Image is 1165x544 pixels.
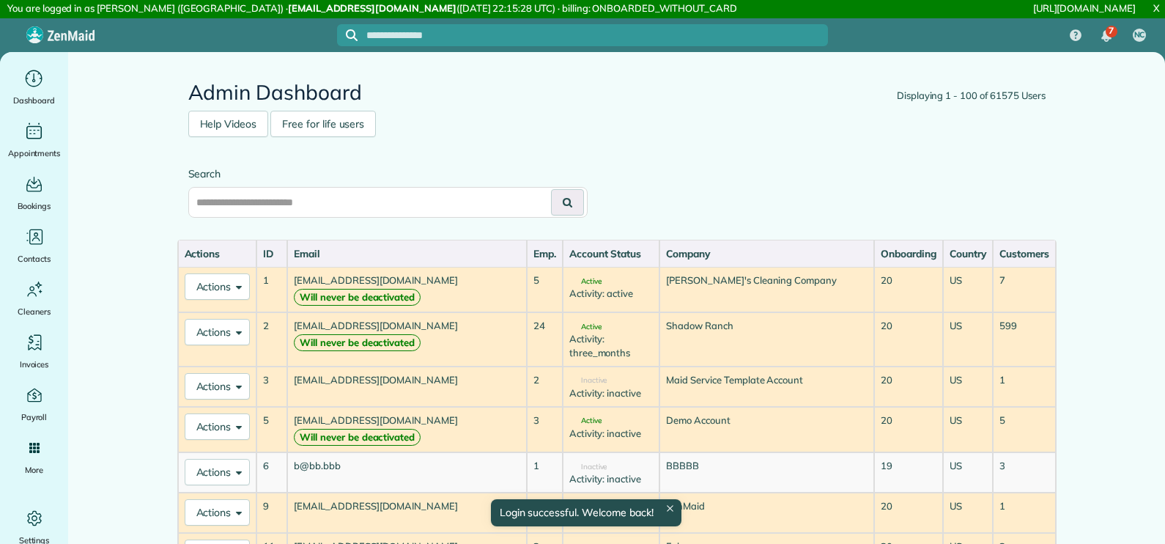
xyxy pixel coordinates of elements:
a: Bookings [6,172,62,213]
a: [URL][DOMAIN_NAME] [1033,2,1136,14]
a: Free for life users [270,111,376,137]
td: 1 [993,367,1056,407]
div: Activity: inactive [569,427,654,441]
strong: Will never be deactivated [294,429,421,446]
strong: Will never be deactivated [294,334,421,351]
div: Activity: three_months [569,332,654,359]
td: 1 [256,267,287,312]
button: Actions [185,273,251,300]
button: Actions [185,499,251,526]
td: US [943,367,993,407]
button: Focus search [337,29,358,41]
span: NC [1134,29,1145,41]
a: Contacts [6,225,62,266]
td: BBBBB [659,452,874,493]
div: ID [263,246,281,261]
td: [EMAIL_ADDRESS][DOMAIN_NAME] [287,312,527,367]
div: Activity: inactive [569,386,654,400]
span: Dashboard [13,93,55,108]
td: Demo Account [659,407,874,452]
button: Actions [185,459,251,485]
td: US [943,407,993,452]
td: 5 [993,407,1056,452]
div: Account Status [569,246,654,261]
strong: Will never be deactivated [294,289,421,306]
td: b@bb.bbb [287,452,527,493]
a: Invoices [6,331,62,372]
td: 20 [874,312,943,367]
td: [EMAIL_ADDRESS][DOMAIN_NAME] [287,267,527,312]
span: Active [569,417,602,424]
td: 1 [527,452,563,493]
td: 7 [993,267,1056,312]
div: Customers [999,246,1049,261]
td: 5 [256,407,287,452]
td: 3 [993,452,1056,493]
td: US [943,312,993,367]
td: [EMAIL_ADDRESS][DOMAIN_NAME] [287,493,527,533]
span: Inactive [569,463,607,471]
td: 599 [993,312,1056,367]
td: ZenMaid [659,493,874,533]
div: Activity: inactive [569,472,654,486]
button: Actions [185,413,251,440]
td: 20 [874,493,943,533]
td: 1 [993,493,1056,533]
div: Onboarding [881,246,936,261]
td: [PERSON_NAME]'s Cleaning Company [659,267,874,312]
span: 7 [1109,25,1114,37]
td: 5 [527,267,563,312]
td: 20 [874,367,943,407]
span: Inactive [569,377,607,384]
a: Help Videos [188,111,269,137]
td: 3 [527,407,563,452]
td: [EMAIL_ADDRESS][DOMAIN_NAME] [287,407,527,452]
div: Displaying 1 - 100 of 61575 Users [897,89,1046,103]
label: Search [188,166,588,181]
td: 6 [256,452,287,493]
div: Activity: active [569,287,654,301]
td: US [943,267,993,312]
a: Dashboard [6,67,62,108]
td: 1 [527,493,563,533]
td: 2 [256,312,287,367]
span: Payroll [21,410,48,424]
td: 20 [874,407,943,452]
nav: Main [1058,18,1165,52]
span: Bookings [18,199,51,213]
div: Email [294,246,520,261]
td: 19 [874,452,943,493]
span: Invoices [20,357,49,372]
strong: [EMAIL_ADDRESS][DOMAIN_NAME] [288,2,456,14]
td: 3 [256,367,287,407]
div: Emp. [533,246,556,261]
a: Appointments [6,120,62,161]
div: 7 unread notifications [1091,20,1122,52]
div: Country [950,246,986,261]
button: Actions [185,373,251,400]
h2: Admin Dashboard [188,81,1046,104]
a: Payroll [6,383,62,424]
td: 24 [527,312,563,367]
td: US [943,452,993,493]
div: Actions [185,246,251,261]
td: 2 [527,367,563,407]
span: Active [569,323,602,331]
td: [EMAIL_ADDRESS][DOMAIN_NAME] [287,367,527,407]
div: Login successful. Welcome back! [490,499,681,526]
td: Maid Service Template Account [659,367,874,407]
span: More [25,463,43,477]
span: Cleaners [18,304,51,319]
td: 20 [874,267,943,312]
svg: Focus search [346,29,358,41]
td: US [943,493,993,533]
span: Appointments [8,146,61,161]
span: Active [569,278,602,285]
td: Shadow Ranch [659,312,874,367]
div: Company [666,246,868,261]
span: Contacts [18,251,51,266]
a: Cleaners [6,278,62,319]
td: 9 [256,493,287,533]
button: Actions [185,319,251,345]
